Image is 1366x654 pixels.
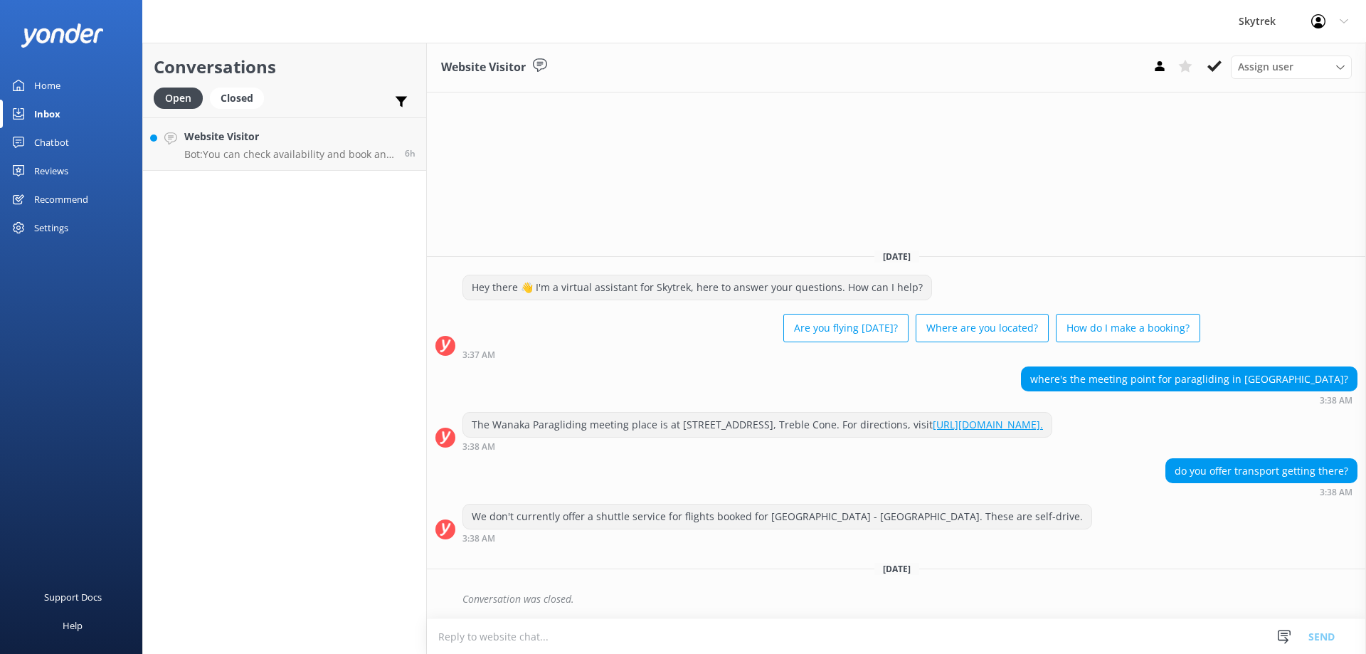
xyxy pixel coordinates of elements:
[34,128,69,157] div: Chatbot
[1320,488,1352,497] strong: 3:38 AM
[462,443,495,451] strong: 3:38 AM
[34,100,60,128] div: Inbox
[462,534,495,543] strong: 3:38 AM
[874,250,919,263] span: [DATE]
[462,349,1200,359] div: 03:37am 13-Aug-2025 (UTC +12:00) Pacific/Auckland
[34,157,68,185] div: Reviews
[1165,487,1357,497] div: 03:38am 13-Aug-2025 (UTC +12:00) Pacific/Auckland
[154,90,210,105] a: Open
[933,418,1043,431] a: [URL][DOMAIN_NAME].
[874,563,919,575] span: [DATE]
[463,413,1052,437] div: The Wanaka Paragliding meeting place is at [STREET_ADDRESS], Treble Cone. For directions, visit
[154,88,203,109] div: Open
[34,213,68,242] div: Settings
[462,441,1052,451] div: 03:38am 13-Aug-2025 (UTC +12:00) Pacific/Auckland
[1021,395,1357,405] div: 03:38am 13-Aug-2025 (UTC +12:00) Pacific/Auckland
[210,90,271,105] a: Closed
[184,148,394,161] p: Bot: You can check availability and book any of our activities online by clicking on the 'Book No...
[405,147,415,159] span: 10:05am 14-Aug-2025 (UTC +12:00) Pacific/Auckland
[63,611,83,640] div: Help
[34,185,88,213] div: Recommend
[154,53,415,80] h2: Conversations
[1231,56,1352,78] div: Assign User
[1238,59,1293,75] span: Assign user
[462,587,1357,611] div: Conversation was closed.
[184,129,394,144] h4: Website Visitor
[435,587,1357,611] div: 2025-08-13T20:49:42.058
[463,275,931,300] div: Hey there 👋 I'm a virtual assistant for Skytrek, here to answer your questions. How can I help?
[462,533,1092,543] div: 03:38am 13-Aug-2025 (UTC +12:00) Pacific/Auckland
[783,314,909,342] button: Are you flying [DATE]?
[441,58,526,77] h3: Website Visitor
[143,117,426,171] a: Website VisitorBot:You can check availability and book any of our activities online by clicking o...
[463,505,1091,529] div: We don't currently offer a shuttle service for flights booked for [GEOGRAPHIC_DATA] - [GEOGRAPHIC...
[21,23,103,47] img: yonder-white-logo.png
[1022,367,1357,391] div: where's the meeting point for paragliding in [GEOGRAPHIC_DATA]?
[916,314,1049,342] button: Where are you located?
[1320,396,1352,405] strong: 3:38 AM
[1056,314,1200,342] button: How do I make a booking?
[462,351,495,359] strong: 3:37 AM
[210,88,264,109] div: Closed
[1166,459,1357,483] div: do you offer transport getting there?
[44,583,102,611] div: Support Docs
[34,71,60,100] div: Home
